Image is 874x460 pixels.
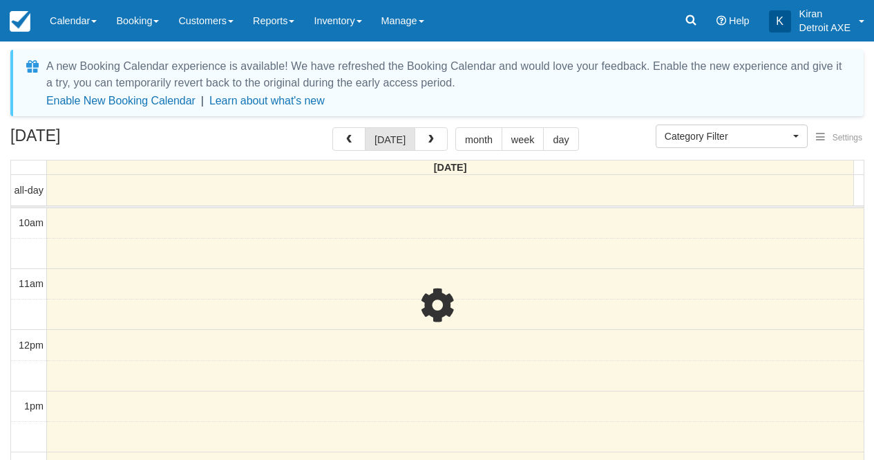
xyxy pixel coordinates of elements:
[716,16,726,26] i: Help
[769,10,791,33] div: K
[434,162,467,173] span: [DATE]
[209,95,325,107] a: Learn about what's new
[24,401,44,412] span: 1pm
[10,127,185,153] h2: [DATE]
[799,7,851,21] p: Kiran
[729,15,750,26] span: Help
[656,125,808,148] button: Category Filter
[46,58,847,91] div: A new Booking Calendar experience is available! We have refreshed the Booking Calendar and would ...
[808,128,871,148] button: Settings
[543,127,578,151] button: day
[455,127,502,151] button: month
[46,94,196,108] button: Enable New Booking Calendar
[799,21,851,35] p: Detroit AXE
[665,129,790,143] span: Category Filter
[502,127,544,151] button: week
[19,340,44,351] span: 12pm
[19,278,44,289] span: 11am
[833,133,862,142] span: Settings
[15,185,44,196] span: all-day
[365,127,415,151] button: [DATE]
[19,217,44,228] span: 10am
[10,11,30,32] img: checkfront-main-nav-mini-logo.png
[201,95,204,107] span: |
